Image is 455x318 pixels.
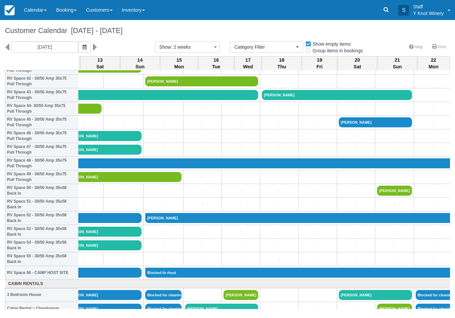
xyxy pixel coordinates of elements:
[302,56,337,70] th: 19 Fri
[428,42,450,52] a: Print
[339,78,373,85] a: +
[339,201,373,208] a: +
[5,75,79,88] th: RV Space 42 - 30/50 Amp 35x75 Pull Through
[416,146,452,153] a: +
[262,305,296,312] a: +
[262,228,296,235] a: +
[65,78,102,85] a: +
[120,56,160,70] th: 14 Sun
[145,290,182,300] a: Blocked for cleaning
[67,26,123,35] span: [DATE] - [DATE]
[300,119,335,126] a: +
[234,44,294,50] span: Category Filter
[339,146,373,153] a: +
[377,228,412,235] a: +
[300,201,335,208] a: +
[416,174,452,181] a: +
[416,201,452,208] a: +
[65,119,102,126] a: +
[377,256,412,263] a: +
[377,146,412,153] a: +
[339,187,373,194] a: +
[300,146,335,153] a: +
[145,119,182,126] a: +
[377,242,412,249] a: +
[224,105,258,112] a: +
[65,145,142,155] a: [PERSON_NAME]
[339,117,412,127] a: [PERSON_NAME]
[7,281,77,287] a: Cabin Rentals
[185,187,220,194] a: +
[262,78,296,85] a: +
[65,290,142,300] a: [PERSON_NAME]
[262,133,296,140] a: +
[105,201,142,208] a: +
[416,133,452,140] a: +
[224,174,258,181] a: +
[5,211,79,225] th: RV Space 52 - 30/50 Amp 35x58 Back In
[416,256,452,263] a: +
[5,102,79,116] th: RV Space 44- 30/50 Amp 35x75 Pull Through
[5,116,79,129] th: RV Space 45 - 30/50 Amp 35x75 Pull Through
[5,302,79,315] th: Cabin Rental ~ Chardonnay
[145,201,182,208] a: +
[339,174,373,181] a: +
[262,242,296,249] a: +
[339,105,373,112] a: +
[65,240,142,250] a: [PERSON_NAME]
[398,5,409,16] div: S
[5,252,79,266] th: RV Space 55 - 30/50 Amp 35x58 Back In
[159,44,171,50] span: Show
[417,56,450,70] th: 22 Mon
[5,225,79,239] th: RV Space 53 - 30/50 Amp 35x58 Back In
[262,187,296,194] a: +
[262,146,296,153] a: +
[185,291,220,298] a: +
[337,56,377,70] th: 20 Sat
[5,198,79,211] th: RV Space 51 - 30/50 Amp 35x58 Back In
[5,143,79,157] th: RV Space 47 - 30/50 Amp 35x75 Pull Through
[5,129,79,143] th: RV Space 46 - 30/50 Amp 35x75 Pull Through
[262,119,296,126] a: +
[65,187,102,194] a: +
[145,146,182,153] a: +
[262,90,412,100] a: [PERSON_NAME]
[300,133,335,140] a: +
[105,256,142,263] a: +
[339,305,373,312] a: +
[145,256,182,263] a: +
[185,242,220,249] a: +
[65,304,142,314] a: [PERSON_NAME]
[185,228,220,235] a: +
[145,228,182,235] a: +
[234,56,262,70] th: 17 Wed
[145,133,182,140] a: +
[5,170,79,184] th: RV Space 49 - 30/50 Amp 35x75 Pull Through
[300,305,335,312] a: +
[262,291,296,298] a: +
[185,256,220,263] a: +
[300,242,335,249] a: +
[5,266,79,280] th: RV Space 56 - CAMP HOST SITE
[305,41,356,46] span: Show empty items
[65,201,102,208] a: +
[416,228,452,235] a: +
[416,105,452,112] a: +
[300,174,335,181] a: +
[377,174,412,181] a: +
[300,105,335,112] a: +
[145,187,182,194] a: +
[262,56,302,70] th: 18 Thu
[65,172,182,182] a: [PERSON_NAME]
[377,133,412,140] a: +
[377,78,412,85] a: +
[377,186,412,196] a: [PERSON_NAME]
[339,133,373,140] a: +
[65,131,142,141] a: [PERSON_NAME]
[5,5,15,15] img: checkfront-main-nav-mini-logo.png
[185,201,220,208] a: +
[185,304,258,314] a: [PERSON_NAME]
[224,256,258,263] a: +
[5,157,79,170] th: RV Space 48 - 30/50 Amp 35x75 Pull Through
[413,3,444,10] p: Staff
